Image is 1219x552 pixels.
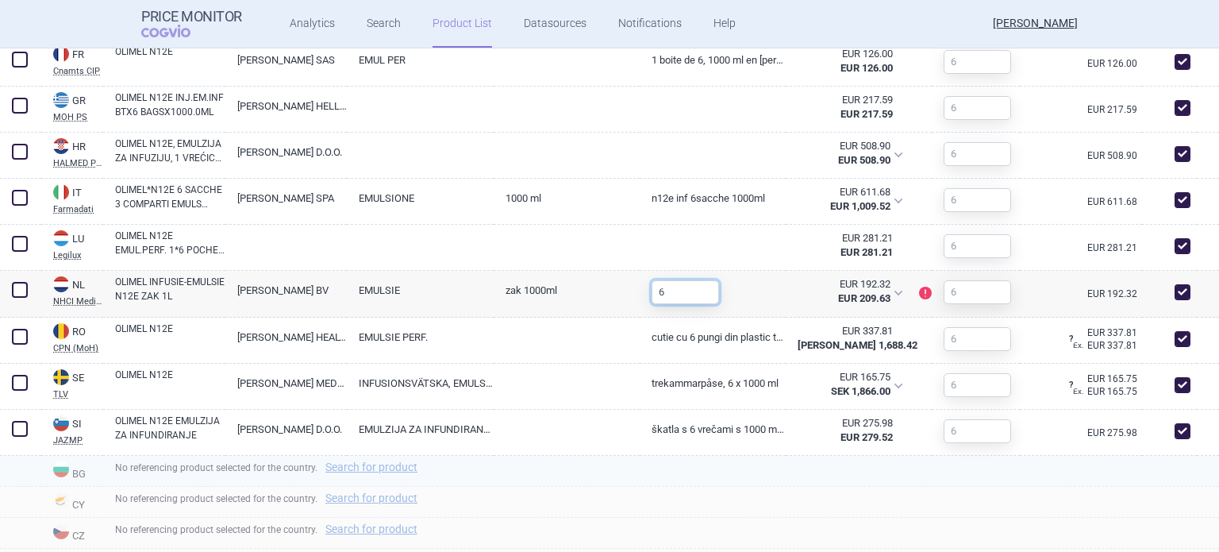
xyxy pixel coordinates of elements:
abbr: Ex-Factory bez DPH zo zdroja [798,231,893,260]
span: No referencing product selected for the country. [115,524,425,535]
img: Sweden [53,369,69,385]
a: ITITFarmadati [41,183,103,214]
div: EUR 165.75SEK 1,866.00 [786,364,913,410]
a: N12E INF 6SACCHE 1000ML [640,179,786,218]
img: France [53,46,69,62]
a: EMULZIJA ZA INFUNDIRANJE [347,410,493,449]
a: EMULSIE [347,271,493,310]
input: 6 [944,327,1011,351]
a: ROROCPN (MoH) [41,322,103,353]
span: Ex. [1073,387,1084,396]
a: Search for product [325,492,417,504]
div: RO [53,323,103,341]
div: SE [53,369,103,387]
abbr: CPN (MoH) [53,344,103,353]
input: 6 [944,373,1011,397]
abbr: Cnamts CIP [53,67,103,75]
a: OLIMEL N12E INJ.EM.INF BTX6 BAGSX1000.0ML [115,91,225,119]
span: ? [1067,380,1076,390]
a: EUR 275.98 [1087,428,1142,438]
a: OLIMEL N12E EMUL.PERF. 1*6 POCHES 1000 ML [115,229,225,257]
a: FRFRCnamts CIP [41,44,103,75]
a: OLIMEL*N12E 6 SACCHE 3 COMPARTI EMULS INFUS 1.000 ML [115,183,225,211]
div: EUR 126.00 [798,47,893,61]
a: EUR 217.59 [1087,105,1142,114]
abbr: Ex-Factory bez DPH zo zdroja [798,324,893,353]
abbr: TLV [53,390,103,399]
abbr: MOH PS [53,113,103,122]
strong: EUR 281.21 [840,246,893,258]
a: OLIMEL INFUSIE-EMULSIE N12E ZAK 1L [115,275,225,303]
a: LULULegilux [41,229,103,260]
img: Netherlands [53,276,69,292]
a: EUR 192.32 [1087,289,1142,299]
div: LU [53,230,103,248]
strong: Price Monitor [141,9,242,25]
strong: SEK 1,866.00 [831,385,890,397]
a: 1 BOITE DE 6, 1000 ML EN [PERSON_NAME] À 3 COMPARTIMENTS, ÉMULSION POUR PERFUSION [640,41,786,79]
input: 6 [944,234,1011,258]
strong: EUR 508.90 [838,154,890,166]
strong: EUR 279.52 [840,431,893,443]
div: EUR 192.32EUR 209.63 [786,271,913,317]
a: EMULSIONE [347,179,493,218]
abbr: Farmadati [53,205,103,214]
span: COGVIO [141,25,213,37]
a: [PERSON_NAME] SPA [225,179,348,218]
div: EUR 281.21 [798,231,893,245]
abbr: NHCI Medicijnkosten [53,297,103,306]
span: CY [41,491,103,514]
input: 6 [944,96,1011,120]
a: [PERSON_NAME] SAS [225,41,348,79]
a: GRGRMOH PS [41,91,103,122]
div: EUR 611.68 [797,185,890,199]
div: GR [53,92,103,110]
a: NLNLNHCI Medicijnkosten [41,275,103,306]
a: Cutie cu 6 pungi din plastic tricompartimentate cate 1000 ml emulsie perf., prevazute cu loc pt. ... [640,318,786,357]
div: EUR 275.98 [798,416,893,430]
a: ZAK 1000ML [494,271,640,310]
div: EUR 165.75 [1073,384,1142,400]
input: 6 [944,50,1011,74]
img: Slovenia [53,415,69,431]
a: EUR 611.68 [1087,197,1142,207]
abbr: HALMED PCL SUMMARY [53,159,103,168]
abbr: Nájdená cena bez odpočtu marže distribútora [797,370,890,399]
img: Croatia [53,138,69,154]
input: 6 [944,280,1011,304]
div: NL [53,276,103,294]
a: HRHRHALMED PCL SUMMARY [41,137,103,168]
a: [PERSON_NAME] BV [225,271,348,310]
a: EUR 337.81 [1073,328,1142,338]
div: EUR 165.75 [797,370,890,384]
input: 6 [944,142,1011,166]
abbr: JAZMP [53,436,103,445]
a: EUR 508.90 [1087,151,1142,160]
img: Luxembourg [53,230,69,246]
img: Czech Republic [53,523,69,539]
div: EUR 611.68EUR 1,009.52 [786,179,913,225]
abbr: MZSR metodika (03/2022) pre ORIGINÁLNE a BIOSIMILÁRNE LIEKY (marža lekárne 33,35%) [797,185,890,214]
a: INFUSIONSVÄTSKA, EMULSION [347,364,493,403]
strong: EUR 217.59 [840,108,893,120]
a: OLIMEL N12E EMULZIJA ZA INFUNDIRANJE [115,414,225,442]
a: 1000 ML [494,179,640,218]
a: Trekammarpåse, 6 x 1000 ml [640,364,786,403]
abbr: MZSR metodika [798,416,893,445]
a: OLIMEL N12E [115,322,225,350]
div: FR [53,46,103,64]
a: OLIMEL N12E [115,368,225,396]
img: Romania [53,323,69,339]
img: Cyprus [53,492,69,508]
div: EUR 508.90 [797,139,890,153]
abbr: Ex-Factory bez DPH zo zdroja [798,93,893,122]
a: [PERSON_NAME] D.O.O. [225,410,348,449]
div: IT [53,184,103,202]
div: EUR 217.59 [798,93,893,107]
a: [PERSON_NAME] D.O.O. [225,133,348,172]
div: EUR 508.90EUR 508.90 [786,133,913,179]
strong: EUR 1,009.52 [830,200,890,212]
a: [PERSON_NAME] MEDICAL AB [225,364,348,403]
abbr: Nájdená cena bez odpočtu prirážky distribútora [797,139,890,168]
a: Search for product [325,461,417,473]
